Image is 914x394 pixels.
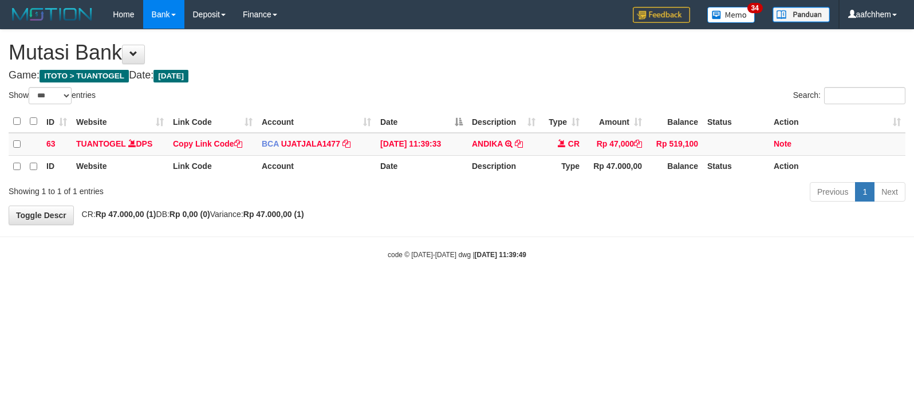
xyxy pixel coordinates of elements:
th: Action: activate to sort column ascending [769,111,905,133]
th: Description [467,155,540,178]
strong: [DATE] 11:39:49 [475,251,526,259]
th: Amount: activate to sort column ascending [584,111,647,133]
th: Date: activate to sort column descending [376,111,467,133]
th: Description: activate to sort column ascending [467,111,540,133]
a: Copy Rp 47,000 to clipboard [634,139,642,148]
a: TUANTOGEL [76,139,126,148]
th: Link Code [168,155,257,178]
td: DPS [72,133,168,156]
span: ITOTO > TUANTOGEL [40,70,129,82]
div: Showing 1 to 1 of 1 entries [9,181,372,197]
th: ID [42,155,72,178]
label: Search: [793,87,905,104]
a: Note [774,139,791,148]
th: Date [376,155,467,178]
th: Status [703,155,769,178]
span: CR: DB: Variance: [76,210,304,219]
th: Status [703,111,769,133]
a: ANDIKA [472,139,503,148]
th: Balance [647,155,703,178]
small: code © [DATE]-[DATE] dwg | [388,251,526,259]
th: ID: activate to sort column ascending [42,111,72,133]
td: Rp 47,000 [584,133,647,156]
h1: Mutasi Bank [9,41,905,64]
a: Next [874,182,905,202]
strong: Rp 0,00 (0) [170,210,210,219]
a: 1 [855,182,874,202]
input: Search: [824,87,905,104]
th: Type: activate to sort column ascending [540,111,584,133]
img: Feedback.jpg [633,7,690,23]
th: Rp 47.000,00 [584,155,647,178]
a: Previous [810,182,856,202]
img: Button%20Memo.svg [707,7,755,23]
th: Website: activate to sort column ascending [72,111,168,133]
img: panduan.png [773,7,830,22]
img: MOTION_logo.png [9,6,96,23]
a: Copy UJATJALA1477 to clipboard [342,139,350,148]
span: 34 [747,3,763,13]
a: UJATJALA1477 [281,139,340,148]
h4: Game: Date: [9,70,905,81]
a: Toggle Descr [9,206,74,225]
th: Action [769,155,905,178]
span: CR [568,139,580,148]
td: Rp 519,100 [647,133,703,156]
span: 63 [46,139,56,148]
span: [DATE] [153,70,188,82]
strong: Rp 47.000,00 (1) [96,210,156,219]
td: [DATE] 11:39:33 [376,133,467,156]
select: Showentries [29,87,72,104]
a: Copy Link Code [173,139,242,148]
th: Account: activate to sort column ascending [257,111,376,133]
strong: Rp 47.000,00 (1) [243,210,304,219]
label: Show entries [9,87,96,104]
a: Copy ANDIKA to clipboard [515,139,523,148]
span: BCA [262,139,279,148]
th: Account [257,155,376,178]
th: Website [72,155,168,178]
th: Type [540,155,584,178]
th: Link Code: activate to sort column ascending [168,111,257,133]
th: Balance [647,111,703,133]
